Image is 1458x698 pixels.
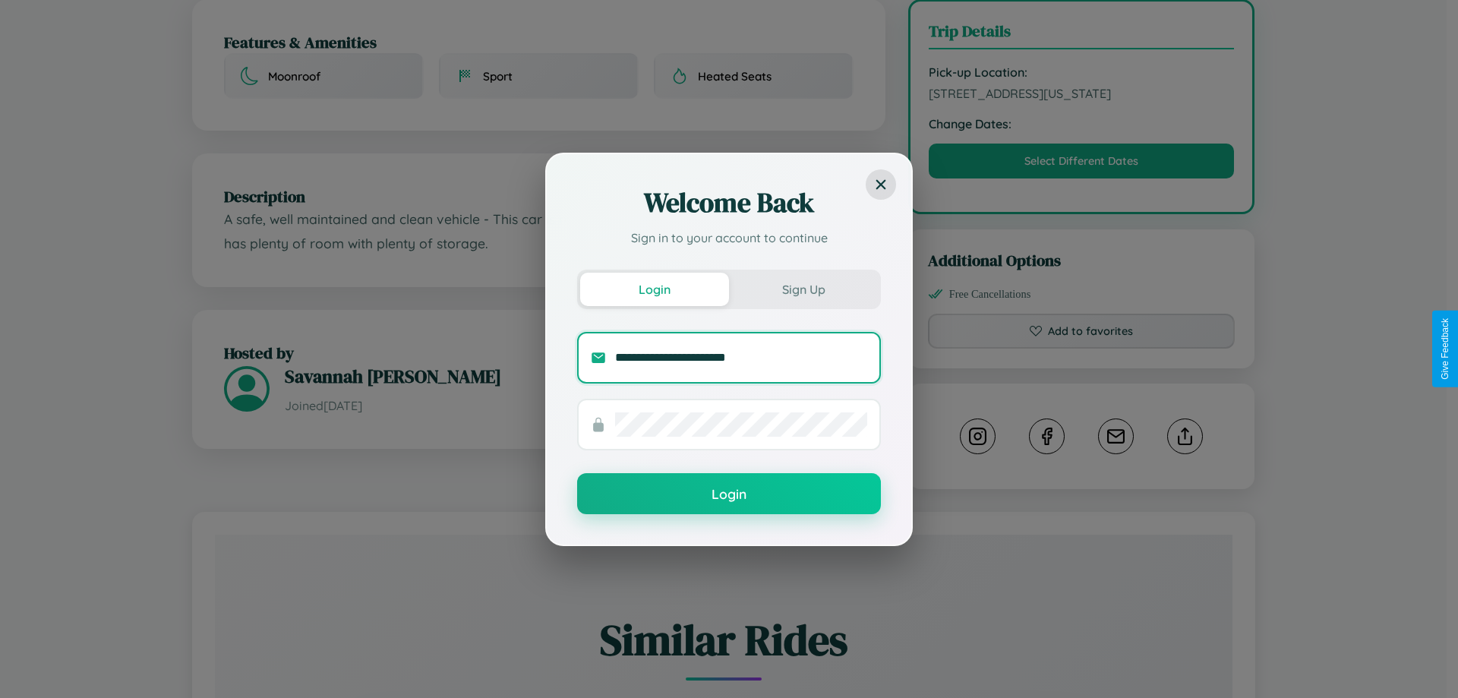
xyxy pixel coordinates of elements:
div: Give Feedback [1440,318,1450,380]
button: Login [580,273,729,306]
h2: Welcome Back [577,185,881,221]
button: Login [577,473,881,514]
p: Sign in to your account to continue [577,229,881,247]
button: Sign Up [729,273,878,306]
